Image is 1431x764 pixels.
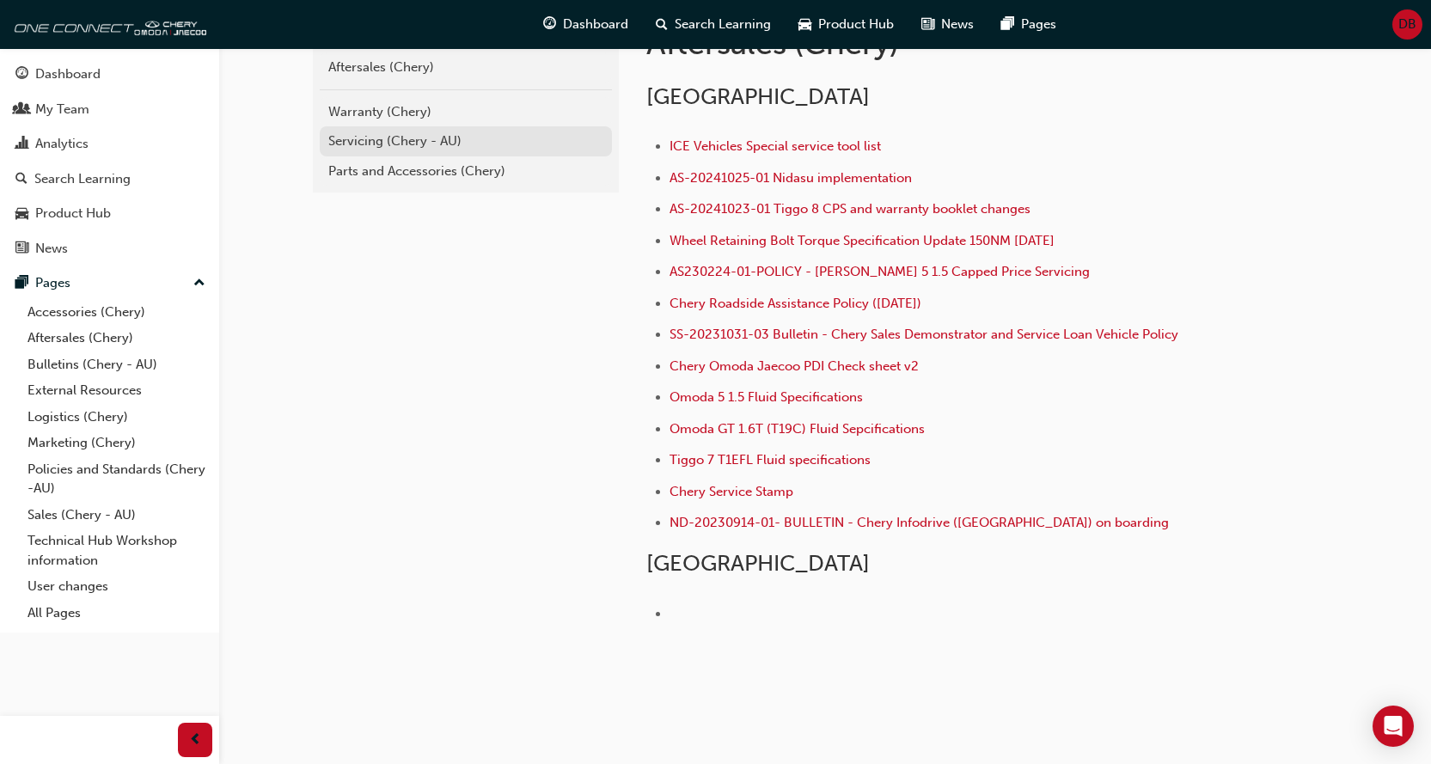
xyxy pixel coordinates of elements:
a: Aftersales (Chery) [21,325,212,351]
a: ICE Vehicles Special service tool list [670,138,881,154]
a: Marketing (Chery) [21,430,212,456]
span: DB [1398,15,1416,34]
button: DB [1392,9,1422,40]
a: SS-20231031-03 Bulletin - Chery Sales Demonstrator and Service Loan Vehicle Policy [670,327,1178,342]
div: Aftersales (Chery) [328,58,603,77]
a: Bulletins (Chery - AU) [21,351,212,378]
button: Pages [7,267,212,299]
div: Dashboard [35,64,101,84]
div: Parts and Accessories (Chery) [328,162,603,181]
span: Product Hub [818,15,894,34]
a: news-iconNews [908,7,988,42]
a: AS-20241023-01 Tiggo 8 CPS and warranty booklet changes [670,201,1030,217]
a: Servicing (Chery - AU) [320,126,612,156]
button: DashboardMy TeamAnalyticsSearch LearningProduct HubNews [7,55,212,267]
a: Aftersales (Chery) [320,52,612,83]
span: news-icon [921,14,934,35]
span: guage-icon [543,14,556,35]
a: Technical Hub Workshop information [21,528,212,573]
div: Search Learning [34,169,131,189]
div: News [35,239,68,259]
a: Dashboard [7,58,212,90]
span: pages-icon [1001,14,1014,35]
a: User changes [21,573,212,600]
div: Analytics [35,134,89,154]
a: Parts and Accessories (Chery) [320,156,612,186]
span: Dashboard [563,15,628,34]
span: Search Learning [675,15,771,34]
div: Warranty (Chery) [328,102,603,122]
a: Tiggo 7 T1EFL Fluid specifications [670,452,871,468]
a: Policies and Standards (Chery -AU) [21,456,212,502]
div: Product Hub [35,204,111,223]
a: Accessories (Chery) [21,299,212,326]
a: Logistics (Chery) [21,404,212,431]
div: My Team [35,100,89,119]
img: oneconnect [9,7,206,41]
a: Chery Roadside Assistance Policy ([DATE]) [670,296,921,311]
a: Chery Omoda Jaecoo PDI Check sheet v2 [670,358,919,374]
span: people-icon [15,102,28,118]
span: news-icon [15,241,28,257]
a: Search Learning [7,163,212,195]
a: All Pages [21,600,212,626]
span: [GEOGRAPHIC_DATA] [646,550,870,577]
a: guage-iconDashboard [529,7,642,42]
span: pages-icon [15,276,28,291]
span: [GEOGRAPHIC_DATA] [646,83,870,110]
a: Sales (Chery - AU) [21,502,212,529]
a: External Resources [21,377,212,404]
a: Wheel Retaining Bolt Torque Specification Update 150NM [DATE] [670,233,1055,248]
span: prev-icon [189,730,202,751]
span: guage-icon [15,67,28,83]
a: search-iconSearch Learning [642,7,785,42]
span: chart-icon [15,137,28,152]
a: AS-20241025-01 Nidasu implementation [670,170,912,186]
span: up-icon [193,272,205,295]
a: AS230224-01-POLICY - [PERSON_NAME] 5 1.5 Capped Price Servicing [670,264,1090,279]
a: Warranty (Chery) [320,97,612,127]
div: Open Intercom Messenger [1373,706,1414,747]
span: Pages [1021,15,1056,34]
span: car-icon [15,206,28,222]
a: Product Hub [7,198,212,229]
a: car-iconProduct Hub [785,7,908,42]
a: Analytics [7,128,212,160]
a: ND-20230914-01- BULLETIN - Chery Infodrive ([GEOGRAPHIC_DATA]) on boarding [670,515,1169,530]
div: Pages [35,273,70,293]
div: Servicing (Chery - AU) [328,131,603,151]
span: search-icon [656,14,668,35]
a: My Team [7,94,212,125]
a: Omoda GT 1.6T (T19C) Fluid Sepcifications [670,421,925,437]
a: pages-iconPages [988,7,1070,42]
a: Omoda 5 1.5 Fluid Specifications [670,389,863,405]
span: News [941,15,974,34]
span: car-icon [798,14,811,35]
span: search-icon [15,172,28,187]
a: Chery Service Stamp [670,484,793,499]
a: News [7,233,212,265]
